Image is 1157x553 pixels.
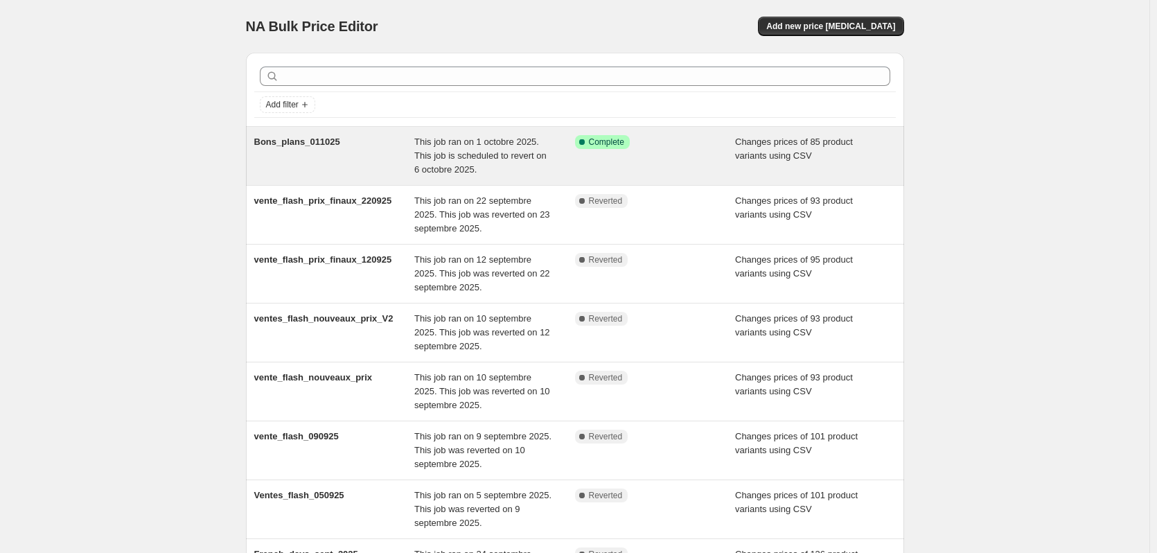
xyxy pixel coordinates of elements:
span: vente_flash_prix_finaux_120925 [254,254,392,265]
span: Changes prices of 93 product variants using CSV [735,372,853,396]
span: This job ran on 9 septembre 2025. This job was reverted on 10 septembre 2025. [414,431,551,469]
button: Add new price [MEDICAL_DATA] [758,17,903,36]
span: This job ran on 22 septembre 2025. This job was reverted on 23 septembre 2025. [414,195,550,234]
span: vente_flash_nouveaux_prix [254,372,373,383]
span: vente_flash_prix_finaux_220925 [254,195,392,206]
span: Changes prices of 101 product variants using CSV [735,490,858,514]
span: ventes_flash_nouveaux_prix_V2 [254,313,394,324]
span: Complete [589,137,624,148]
span: This job ran on 10 septembre 2025. This job was reverted on 12 septembre 2025. [414,313,550,351]
span: Reverted [589,490,623,501]
span: Bons_plans_011025 [254,137,340,147]
span: This job ran on 10 septembre 2025. This job was reverted on 10 septembre 2025. [414,372,550,410]
span: Reverted [589,195,623,207]
span: Changes prices of 95 product variants using CSV [735,254,853,279]
span: Reverted [589,431,623,442]
span: Add new price [MEDICAL_DATA] [766,21,895,32]
span: Changes prices of 85 product variants using CSV [735,137,853,161]
span: Changes prices of 93 product variants using CSV [735,195,853,220]
span: Reverted [589,313,623,324]
span: This job ran on 1 octobre 2025. This job is scheduled to revert on 6 octobre 2025. [414,137,547,175]
span: Changes prices of 101 product variants using CSV [735,431,858,455]
span: Add filter [266,99,299,110]
span: This job ran on 5 septembre 2025. This job was reverted on 9 septembre 2025. [414,490,551,528]
span: This job ran on 12 septembre 2025. This job was reverted on 22 septembre 2025. [414,254,550,292]
span: vente_flash_090925 [254,431,339,441]
span: Changes prices of 93 product variants using CSV [735,313,853,337]
span: Reverted [589,372,623,383]
span: Reverted [589,254,623,265]
span: Ventes_flash_050925 [254,490,344,500]
span: NA Bulk Price Editor [246,19,378,34]
button: Add filter [260,96,315,113]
